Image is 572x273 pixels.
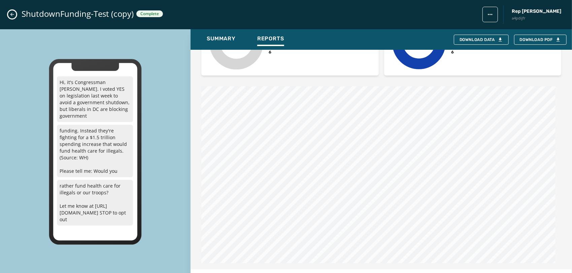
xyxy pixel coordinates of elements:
[514,35,567,45] button: Download PDF
[482,7,498,22] button: broadcast action menu
[207,35,236,42] span: Summary
[520,37,561,42] span: Download PDF
[140,11,159,16] span: Complete
[57,76,133,122] p: Hi, it's Congressman [PERSON_NAME]. I voted YES on legislation last week to avoid a government sh...
[460,37,503,42] div: Download Data
[252,32,290,47] button: Reports
[512,15,561,21] span: a4pdijfr
[57,125,133,177] p: funding. Instead they're fighting for a $1.5 trillion spending increase that would fund health ca...
[257,35,284,42] span: Reports
[454,35,509,45] button: Download Data
[269,49,271,55] span: 6
[201,32,241,47] button: Summary
[57,180,133,226] p: rather fund health care for illegals or our troops? Let me know at [URL][DOMAIN_NAME] STOP to opt...
[512,8,561,15] span: Rep [PERSON_NAME]
[22,8,134,19] span: ShutdownFunding-Test (copy)
[451,49,454,55] span: 6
